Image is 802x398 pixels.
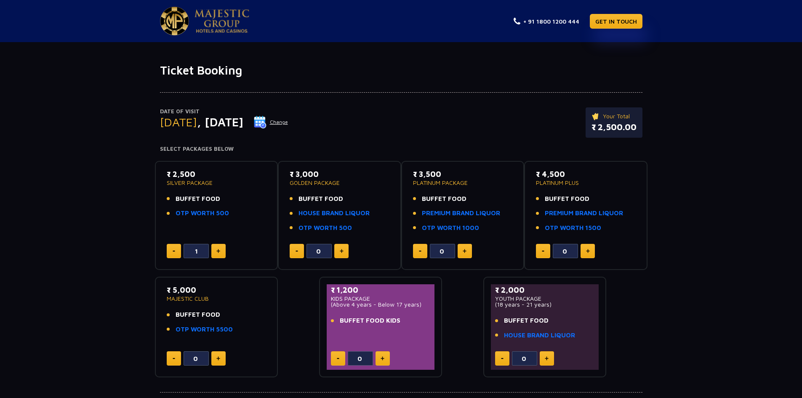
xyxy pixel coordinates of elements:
a: HOUSE BRAND LIQUOR [298,208,370,218]
span: BUFFET FOOD [176,194,220,204]
p: ₹ 3,000 [290,168,389,180]
p: GOLDEN PACKAGE [290,180,389,186]
img: minus [337,358,339,359]
img: plus [545,356,549,361]
img: plus [381,356,384,361]
img: plus [216,249,220,253]
a: OTP WORTH 1500 [545,223,601,233]
img: plus [340,249,344,253]
p: ₹ 1,200 [331,284,431,296]
p: PLATINUM PACKAGE [413,180,513,186]
p: MAJESTIC CLUB [167,296,266,302]
img: minus [173,251,175,252]
a: OTP WORTH 500 [176,208,229,218]
p: (18 years - 21 years) [495,302,595,307]
h4: Select Packages Below [160,146,642,152]
p: Your Total [592,112,637,121]
p: ₹ 5,000 [167,284,266,296]
span: , [DATE] [197,115,243,129]
p: YOUTH PACKAGE [495,296,595,302]
p: ₹ 2,500.00 [592,121,637,134]
button: Change [253,115,288,129]
span: BUFFET FOOD [504,316,549,326]
h1: Ticket Booking [160,63,642,77]
a: OTP WORTH 500 [298,223,352,233]
p: KIDS PACKAGE [331,296,431,302]
a: OTP WORTH 1000 [422,223,479,233]
a: GET IN TOUCH [590,14,642,29]
img: minus [173,358,175,359]
img: minus [501,358,504,359]
span: BUFFET FOOD [298,194,343,204]
img: plus [216,356,220,361]
img: minus [296,251,298,252]
img: ticket [592,112,600,121]
a: HOUSE BRAND LIQUOR [504,331,575,340]
a: OTP WORTH 5500 [176,325,233,334]
p: Date of Visit [160,107,288,116]
a: + 91 1800 1200 444 [514,17,579,26]
a: PREMIUM BRAND LIQUOR [545,208,623,218]
p: ₹ 3,500 [413,168,513,180]
p: SILVER PACKAGE [167,180,266,186]
p: PLATINUM PLUS [536,180,636,186]
span: BUFFET FOOD [545,194,589,204]
p: ₹ 4,500 [536,168,636,180]
img: plus [463,249,466,253]
span: BUFFET FOOD KIDS [340,316,400,326]
span: BUFFET FOOD [176,310,220,320]
img: minus [419,251,421,252]
p: ₹ 2,000 [495,284,595,296]
img: plus [586,249,590,253]
span: [DATE] [160,115,197,129]
img: minus [542,251,544,252]
p: (Above 4 years - Below 17 years) [331,302,431,307]
a: PREMIUM BRAND LIQUOR [422,208,500,218]
span: BUFFET FOOD [422,194,466,204]
img: Majestic Pride [195,9,249,33]
img: Majestic Pride [160,7,189,35]
p: ₹ 2,500 [167,168,266,180]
